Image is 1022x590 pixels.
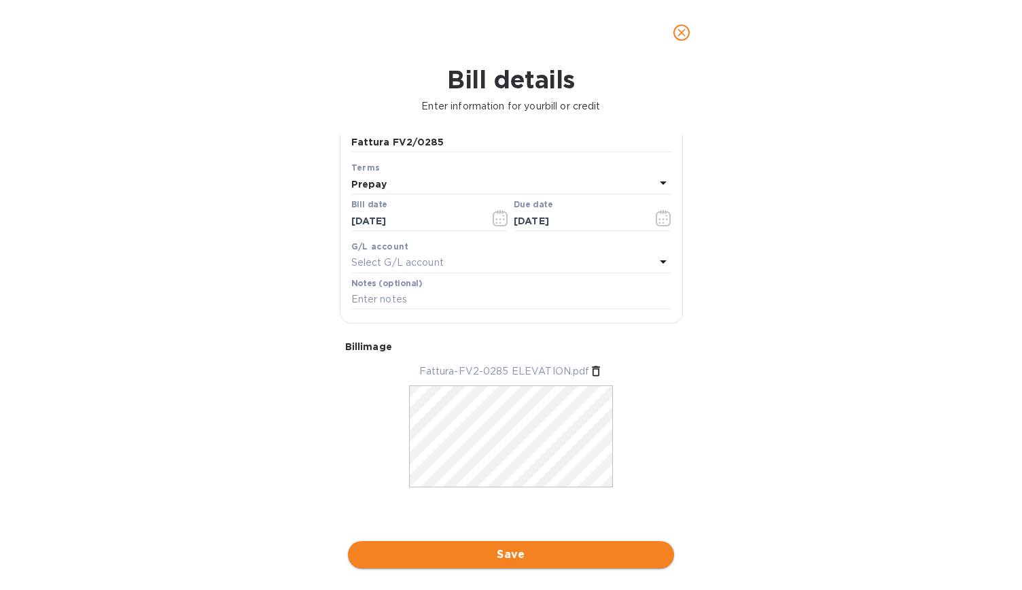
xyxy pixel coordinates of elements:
[514,201,552,209] label: Due date
[348,541,674,568] button: Save
[351,290,671,310] input: Enter notes
[514,211,642,231] input: Due date
[351,179,387,190] b: Prepay
[665,16,698,49] button: close
[11,65,1011,94] h1: Bill details
[351,279,423,288] label: Notes (optional)
[351,256,444,270] p: Select G/L account
[351,133,671,153] input: Enter bill number
[345,340,677,353] p: Bill image
[419,364,590,379] p: Fattura-FV2-0285 ELEVATION.pdf
[359,546,663,563] span: Save
[351,201,387,209] label: Bill date
[351,241,409,251] b: G/L account
[351,162,381,173] b: Terms
[11,99,1011,114] p: Enter information for your bill or credit
[351,211,480,231] input: Select date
